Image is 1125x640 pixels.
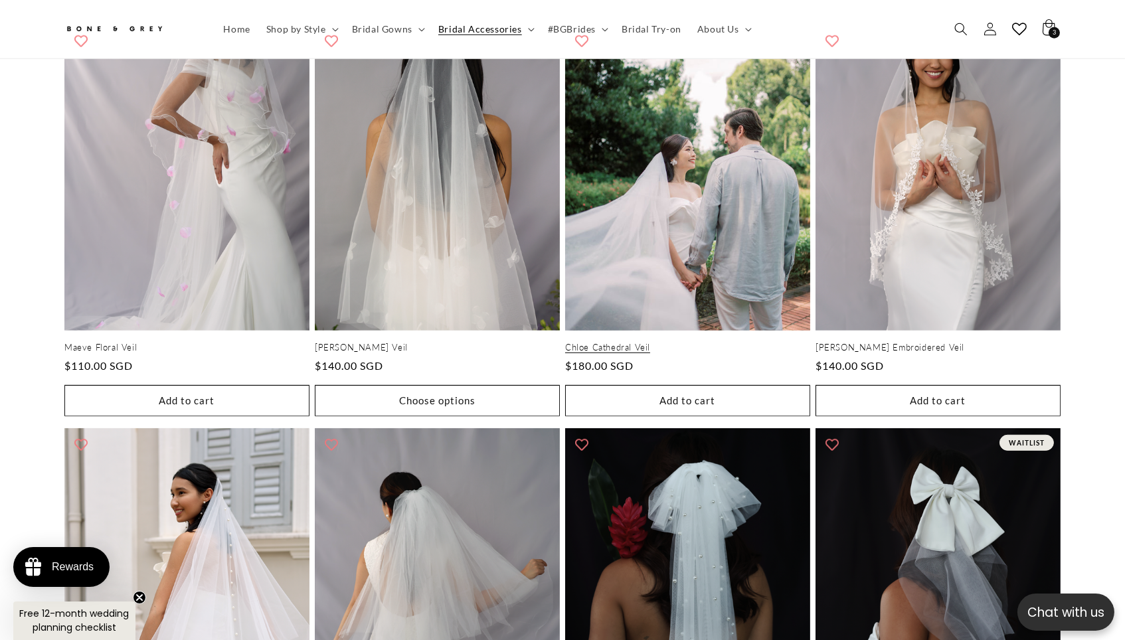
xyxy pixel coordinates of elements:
summary: Search [946,15,976,44]
button: Add to wishlist [568,432,595,458]
span: Bridal Accessories [438,23,522,35]
button: Add to wishlist [819,28,845,54]
button: Open chatbox [1017,594,1114,631]
span: #BGBrides [548,23,596,35]
button: Choose options [315,385,560,416]
button: Add to wishlist [318,28,345,54]
img: Bone and Grey Bridal [64,19,164,40]
a: Home [216,15,258,43]
a: Bone and Grey Bridal [60,13,203,45]
button: Add to wishlist [68,432,94,458]
button: Add to cart [64,385,309,416]
span: Home [224,23,250,35]
button: Add to wishlist [318,432,345,458]
summary: Bridal Accessories [430,15,540,43]
button: Add to wishlist [819,432,845,458]
span: Free 12-month wedding planning checklist [20,607,130,634]
span: Bridal Gowns [352,23,412,35]
span: Shop by Style [266,23,326,35]
a: Bridal Try-on [614,15,689,43]
a: Maeve Floral Veil [64,342,309,353]
button: Add to wishlist [68,28,94,54]
button: Close teaser [133,591,146,604]
summary: Shop by Style [258,15,344,43]
button: Add to cart [816,385,1061,416]
p: Chat with us [1017,603,1114,622]
span: About Us [697,23,739,35]
button: Add to cart [565,385,810,416]
span: 3 [1053,27,1057,39]
a: [PERSON_NAME] Veil [315,342,560,353]
summary: Bridal Gowns [344,15,430,43]
summary: About Us [689,15,757,43]
a: Chloe Cathedral Veil [565,342,810,353]
a: [PERSON_NAME] Embroidered Veil [816,342,1061,353]
button: Add to wishlist [568,28,595,54]
div: Free 12-month wedding planning checklistClose teaser [13,601,135,640]
div: Rewards [52,561,94,573]
summary: #BGBrides [540,15,614,43]
span: Bridal Try-on [622,23,681,35]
